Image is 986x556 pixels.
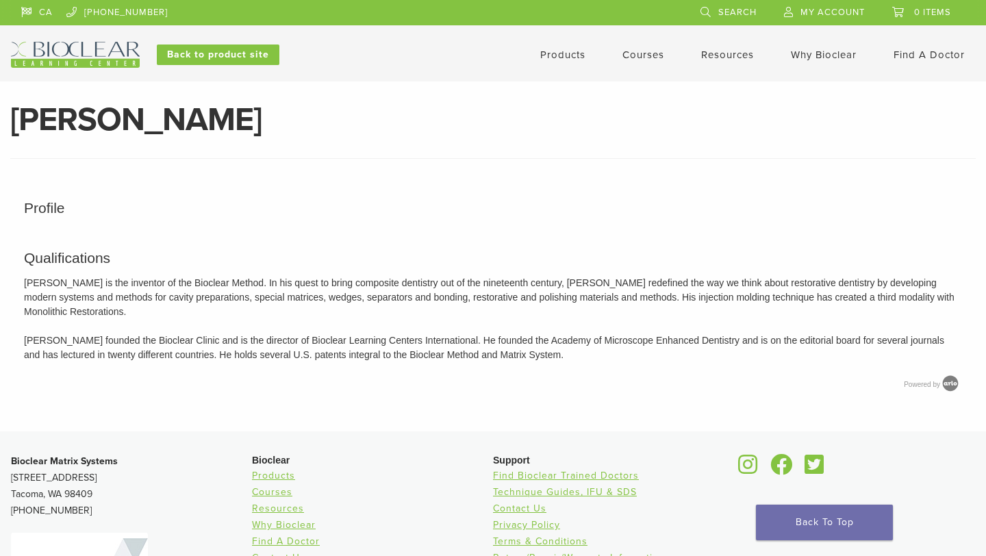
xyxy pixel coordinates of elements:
strong: Bioclear Matrix Systems [11,455,118,467]
a: Resources [252,503,304,514]
a: Why Bioclear [791,49,857,61]
span: Support [493,455,530,466]
a: Contact Us [493,503,546,514]
a: Find A Doctor [894,49,965,61]
a: Products [540,49,585,61]
a: Courses [622,49,664,61]
span: 0 items [914,7,951,18]
a: Why Bioclear [252,519,316,531]
a: Bioclear [766,462,797,476]
p: [STREET_ADDRESS] Tacoma, WA 98409 [PHONE_NUMBER] [11,453,252,519]
span: My Account [800,7,865,18]
h5: Qualifications [24,247,962,269]
p: [PERSON_NAME] is the inventor of the Bioclear Method. In his quest to bring composite dentistry o... [24,276,962,362]
a: Technique Guides, IFU & SDS [493,486,637,498]
a: Bioclear [800,462,829,476]
a: Privacy Policy [493,519,560,531]
span: Bioclear [252,455,290,466]
a: Powered by [904,381,962,388]
img: Arlo training & Event Software [940,373,961,394]
a: Terms & Conditions [493,535,587,547]
a: Find Bioclear Trained Doctors [493,470,639,481]
h5: Profile [24,197,962,219]
img: Bioclear [11,42,140,68]
h1: [PERSON_NAME] [10,103,976,136]
span: Search [718,7,757,18]
a: Bioclear [734,462,763,476]
a: Back to product site [157,45,279,65]
a: Find A Doctor [252,535,320,547]
a: Back To Top [756,505,893,540]
a: Products [252,470,295,481]
a: Courses [252,486,292,498]
a: Resources [701,49,754,61]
